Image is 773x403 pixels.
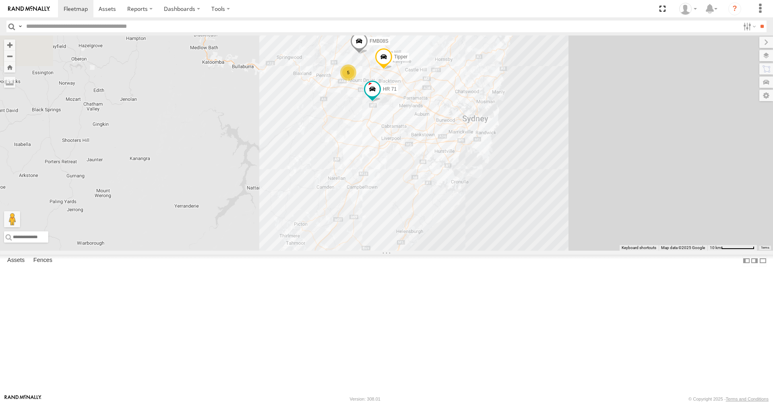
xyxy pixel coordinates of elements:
span: FMB08S [370,38,389,44]
label: Search Filter Options [740,21,757,32]
label: Dock Summary Table to the Right [750,255,759,266]
a: Terms (opens in new tab) [761,246,769,249]
i: ? [728,2,741,15]
div: 5 [340,64,356,81]
label: Dock Summary Table to the Left [742,255,750,266]
button: Zoom in [4,39,15,50]
span: 10 km [710,245,721,250]
a: Visit our Website [4,395,41,403]
button: Map Scale: 10 km per 79 pixels [707,245,757,251]
button: Zoom out [4,50,15,62]
button: Drag Pegman onto the map to open Street View [4,211,20,227]
label: Fences [29,255,56,266]
div: Eric Yao [676,3,700,15]
a: Terms and Conditions [726,397,769,401]
div: Version: 308.01 [350,397,380,401]
label: Search Query [17,21,23,32]
img: rand-logo.svg [8,6,50,12]
label: Map Settings [759,90,773,101]
div: © Copyright 2025 - [688,397,769,401]
button: Zoom Home [4,62,15,73]
span: HR 71 [383,86,397,92]
label: Assets [3,255,29,266]
button: Keyboard shortcuts [622,245,656,251]
label: Hide Summary Table [759,255,767,266]
label: Measure [4,77,15,88]
span: Map data ©2025 Google [661,245,705,250]
span: Tipper [394,54,408,60]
